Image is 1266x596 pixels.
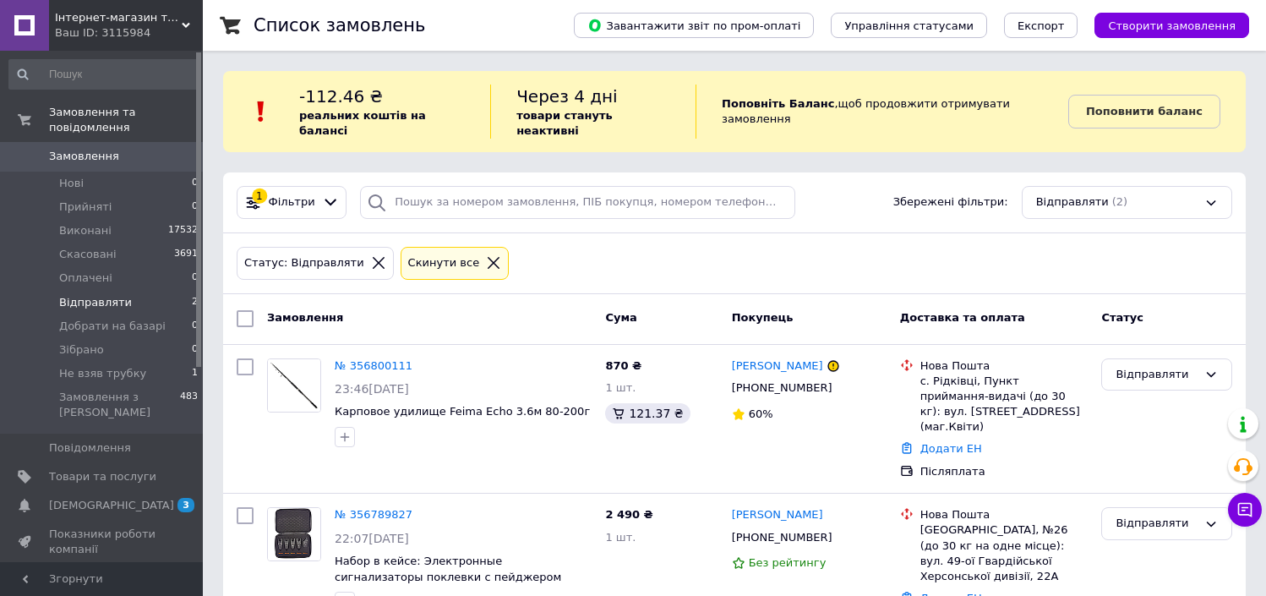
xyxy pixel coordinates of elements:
[192,342,198,358] span: 0
[920,358,1089,374] div: Нова Пошта
[177,498,194,512] span: 3
[268,508,320,560] img: Фото товару
[49,105,203,135] span: Замовлення та повідомлення
[267,507,321,561] a: Фото товару
[192,366,198,381] span: 1
[49,149,119,164] span: Замовлення
[574,13,814,38] button: Завантажити звіт по пром-оплаті
[605,531,636,544] span: 1 шт.
[335,508,412,521] a: № 356789827
[844,19,974,32] span: Управління статусами
[1086,105,1203,118] b: Поповнити баланс
[335,532,409,545] span: 22:07[DATE]
[920,464,1089,479] div: Післяплата
[192,319,198,334] span: 0
[1101,311,1143,324] span: Статус
[696,85,1068,139] div: , щоб продовжити отримувати замовлення
[516,109,613,137] b: товари стануть неактивні
[1068,95,1220,128] a: Поповнити баланс
[605,508,652,521] span: 2 490 ₴
[1116,366,1198,384] div: Відправляти
[605,311,636,324] span: Cума
[605,359,641,372] span: 870 ₴
[728,377,836,399] div: [PHONE_NUMBER]
[59,200,112,215] span: Прийняті
[749,556,827,569] span: Без рейтингу
[1116,515,1198,533] div: Відправляти
[59,176,84,191] span: Нові
[180,390,198,420] span: 483
[1112,195,1127,208] span: (2)
[732,507,823,523] a: [PERSON_NAME]
[192,176,198,191] span: 0
[605,381,636,394] span: 1 шт.
[55,25,203,41] div: Ваш ID: 3115984
[299,86,383,107] span: -112.46 ₴
[831,13,987,38] button: Управління статусами
[174,247,198,262] span: 3691
[722,97,834,110] b: Поповніть Баланс
[8,59,199,90] input: Пошук
[192,200,198,215] span: 0
[59,223,112,238] span: Виконані
[1036,194,1109,211] span: Відправляти
[405,254,483,272] div: Cкинути все
[252,189,267,204] div: 1
[920,374,1089,435] div: с. Рідківці, Пункт приймання-видачі (до 30 кг): вул. [STREET_ADDRESS] (маг.Квіти)
[49,440,131,456] span: Повідомлення
[192,271,198,286] span: 0
[893,194,1008,211] span: Збережені фільтри:
[335,382,409,396] span: 23:46[DATE]
[587,18,800,33] span: Завантажити звіт по пром-оплаті
[241,254,368,272] div: Статус: Відправляти
[728,527,836,549] div: [PHONE_NUMBER]
[49,469,156,484] span: Товари та послуги
[732,358,823,375] a: [PERSON_NAME]
[268,359,320,412] img: Фото товару
[1094,13,1249,38] button: Створити замовлення
[55,10,182,25] span: Інтернет-магазин товарів для риболовлі та відпочинку «Риболоff»
[335,405,590,418] a: Карповое удилище Feima Echo 3.6м 80-200г
[49,527,156,557] span: Показники роботи компанії
[168,223,198,238] span: 17532
[1078,19,1249,31] a: Створити замовлення
[1018,19,1065,32] span: Експорт
[59,366,146,381] span: Не взяв трубку
[267,311,343,324] span: Замовлення
[49,498,174,513] span: [DEMOGRAPHIC_DATA]
[1004,13,1078,38] button: Експорт
[59,342,104,358] span: Зібрано
[269,194,315,211] span: Фільтри
[749,407,773,420] span: 60%
[59,271,112,286] span: Оплачені
[59,390,180,420] span: Замовлення з [PERSON_NAME]
[360,186,795,219] input: Пошук за номером замовлення, ПІБ покупця, номером телефону, Email, номером накладної
[248,99,274,124] img: :exclamation:
[299,109,426,137] b: реальних коштів на балансі
[920,442,982,455] a: Додати ЕН
[59,319,166,334] span: Добрати на базарі
[267,358,321,413] a: Фото товару
[1228,493,1262,527] button: Чат з покупцем
[605,403,690,424] div: 121.37 ₴
[920,522,1089,584] div: [GEOGRAPHIC_DATA], №26 (до 30 кг на одне місце): вул. 49-ої Гвардійської Херсонської дивізії, 22А
[732,311,794,324] span: Покупець
[254,15,425,36] h1: Список замовлень
[516,86,618,107] span: Через 4 дні
[335,359,412,372] a: № 356800111
[59,295,132,310] span: Відправляти
[1108,19,1236,32] span: Створити замовлення
[192,295,198,310] span: 2
[900,311,1025,324] span: Доставка та оплата
[920,507,1089,522] div: Нова Пошта
[59,247,117,262] span: Скасовані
